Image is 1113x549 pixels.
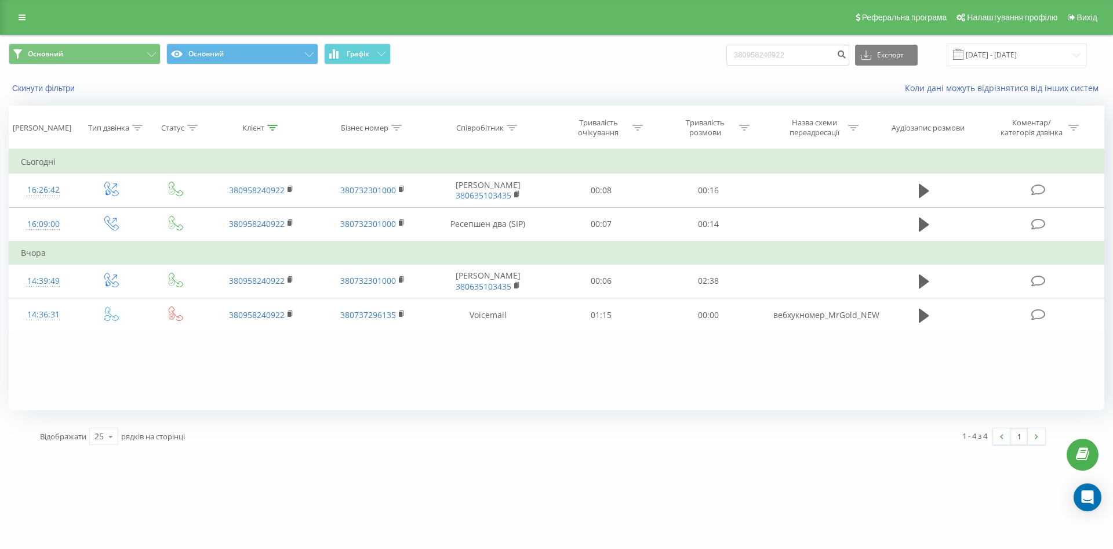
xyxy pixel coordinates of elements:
span: Реферальна програма [862,13,947,22]
a: 380635103435 [456,190,511,201]
div: Назва схеми переадресації [783,118,845,138]
div: Коментар/категорія дзвінка [998,118,1065,138]
button: Основний [9,44,161,64]
div: 16:09:00 [21,213,66,236]
span: рядків на сторінці [121,431,185,442]
div: 16:26:42 [21,179,66,201]
input: Пошук за номером [726,45,849,66]
a: Коли дані можуть відрізнятися вiд інших систем [905,82,1104,93]
span: Вихід [1077,13,1097,22]
td: Сьогодні [9,150,1104,174]
a: 380732301000 [340,218,396,229]
span: Налаштування профілю [967,13,1057,22]
td: Ресепшен два (SIP) [428,207,548,241]
td: 00:06 [548,264,654,298]
button: Основний [166,44,318,64]
div: Тривалість розмови [674,118,736,138]
span: Графік [347,50,369,58]
td: Вчора [9,241,1104,265]
td: 00:07 [548,207,654,241]
div: Бізнес номер [341,123,388,133]
td: Voicemail [428,298,548,332]
a: 380635103435 [456,281,511,292]
div: Open Intercom Messenger [1074,483,1101,511]
div: Співробітник [456,123,504,133]
a: 380732301000 [340,275,396,286]
td: вебхукномер_MrGold_NEW [762,298,873,332]
div: 25 [94,431,104,442]
div: 14:36:31 [21,304,66,326]
div: 14:39:49 [21,270,66,292]
div: Тривалість очікування [568,118,630,138]
span: Основний [28,49,63,59]
a: 380958240922 [229,185,285,196]
div: 1 - 4 з 4 [962,430,987,442]
button: Графік [324,44,391,64]
span: Відображати [40,431,86,442]
td: 00:16 [654,174,761,207]
td: [PERSON_NAME] [428,174,548,207]
td: 00:14 [654,207,761,241]
td: 01:15 [548,298,654,332]
td: [PERSON_NAME] [428,264,548,298]
a: 380732301000 [340,185,396,196]
button: Експорт [855,45,918,66]
div: Клієнт [242,123,264,133]
div: Аудіозапис розмови [892,123,965,133]
a: 380737296135 [340,309,396,320]
div: Статус [161,123,184,133]
div: Тип дзвінка [88,123,129,133]
a: 1 [1010,428,1028,445]
td: 02:38 [654,264,761,298]
td: 00:00 [654,298,761,332]
td: 00:08 [548,174,654,207]
div: [PERSON_NAME] [13,123,71,133]
a: 380958240922 [229,218,285,229]
a: 380958240922 [229,309,285,320]
button: Скинути фільтри [9,83,81,93]
a: 380958240922 [229,275,285,286]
